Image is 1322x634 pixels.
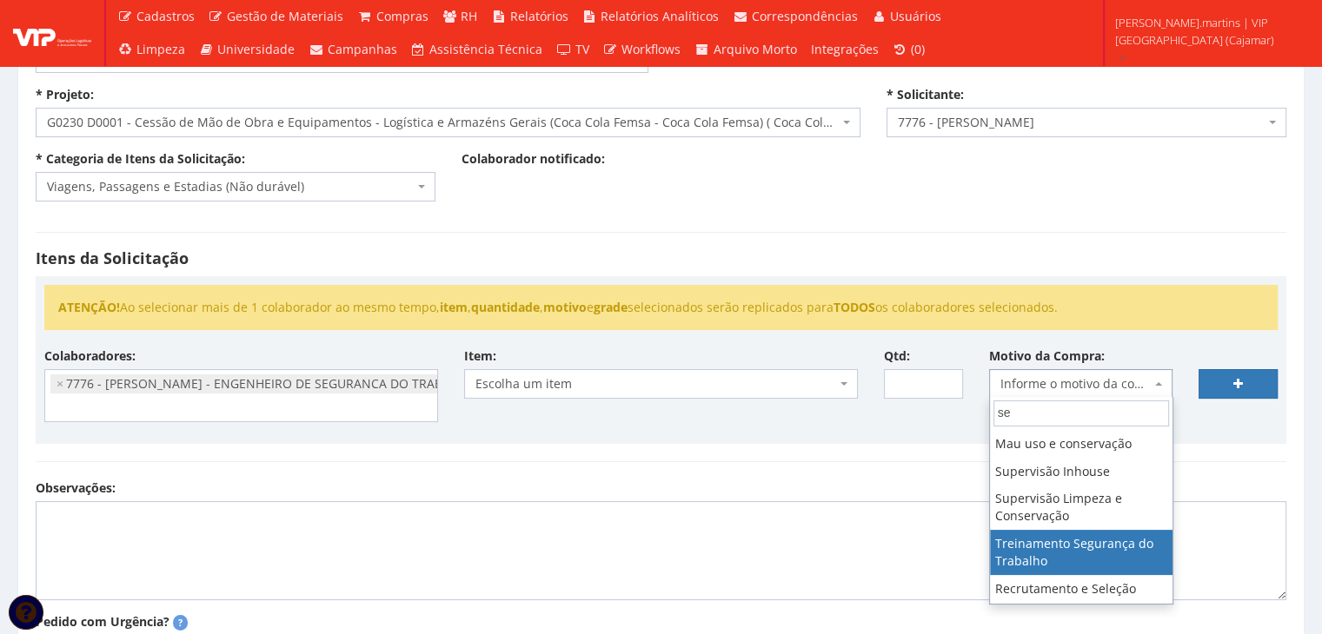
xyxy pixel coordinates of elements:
a: Campanhas [302,33,404,66]
li: Recrutamento e Seleção [990,575,1173,603]
span: TV [575,41,589,57]
span: Correspondências [752,8,858,24]
span: Viagens, Passagens e Estadias (Não durável) [47,178,414,195]
a: (0) [886,33,933,66]
a: TV [549,33,596,66]
span: × [56,375,63,393]
strong: ATENÇÃO! [58,299,120,315]
strong: grade [594,299,628,315]
span: Limpeza [136,41,185,57]
span: Compras [376,8,428,24]
strong: item [440,299,468,315]
label: Colaborador notificado: [462,150,605,168]
a: Workflows [596,33,688,66]
span: 7776 - RODRIGO ADRIANO MARTINS [887,108,1286,137]
span: G0230 D0001 - Cessão de Mão de Obra e Equipamentos - Logística e Armazéns Gerais (Coca Cola Femsa... [47,114,839,131]
span: Cadastros [136,8,195,24]
span: RH [461,8,477,24]
span: Campanhas [328,41,397,57]
label: Pedido com Urgência? [36,613,169,631]
span: Viagens, Passagens e Estadias (Não durável) [36,172,435,201]
span: Pedidos marcados como urgentes serão destacados com uma tarja vermelha e terão seu motivo de urgê... [173,615,188,631]
span: Escolha um item [475,375,836,393]
strong: motivo [543,299,587,315]
a: Integrações [804,33,886,66]
li: 7776 - RODRIGO ADRIANO MARTINS - ENGENHEIRO DE SEGURANCA DO TRABALHO (Ativo) [50,374,520,393]
label: * Projeto: [36,86,94,103]
span: Informe o motivo da compra [989,369,1173,399]
li: Treinamento Segurança do Trabalho [990,530,1173,575]
span: Gestão de Materiais [227,8,343,24]
span: Arquivo Morto [714,41,797,57]
strong: quantidade [471,299,540,315]
li: Ao selecionar mais de 1 colaborador ao mesmo tempo, , , e selecionados serão replicados para os c... [58,299,1264,316]
label: Motivo da Compra: [989,347,1105,365]
span: 7776 - RODRIGO ADRIANO MARTINS [898,114,1265,131]
span: (0) [911,41,925,57]
strong: Itens da Solicitação [36,248,189,268]
label: * Categoria de Itens da Solicitação: [36,150,245,168]
img: logo [13,20,91,46]
li: Supervisão Inhouse [990,458,1173,485]
label: Observações: [36,479,116,497]
strong: ? [178,616,183,629]
span: Universidade [217,41,295,57]
label: * Solicitante: [887,86,964,103]
span: Relatórios [510,8,568,24]
a: Assistência Técnica [404,33,550,66]
span: Workflows [621,41,681,57]
span: Informe o motivo da compra [1000,375,1152,393]
a: Universidade [192,33,302,66]
span: Integrações [811,41,879,57]
strong: TODOS [834,299,875,315]
span: Assistência Técnica [429,41,542,57]
span: [PERSON_NAME].martins | VIP [GEOGRAPHIC_DATA] (Cajamar) [1115,14,1299,49]
label: Colaboradores: [44,347,136,365]
span: Relatórios Analíticos [601,8,719,24]
a: Limpeza [110,33,192,66]
span: Usuários [890,8,941,24]
li: Mau uso e conservação [990,430,1173,458]
a: Arquivo Morto [688,33,804,66]
label: Qtd: [884,347,910,365]
li: Supervisão Limpeza e Conservação [990,485,1173,530]
span: Escolha um item [464,369,858,399]
span: G0230 D0001 - Cessão de Mão de Obra e Equipamentos - Logística e Armazéns Gerais (Coca Cola Femsa... [36,108,860,137]
label: Item: [464,347,496,365]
